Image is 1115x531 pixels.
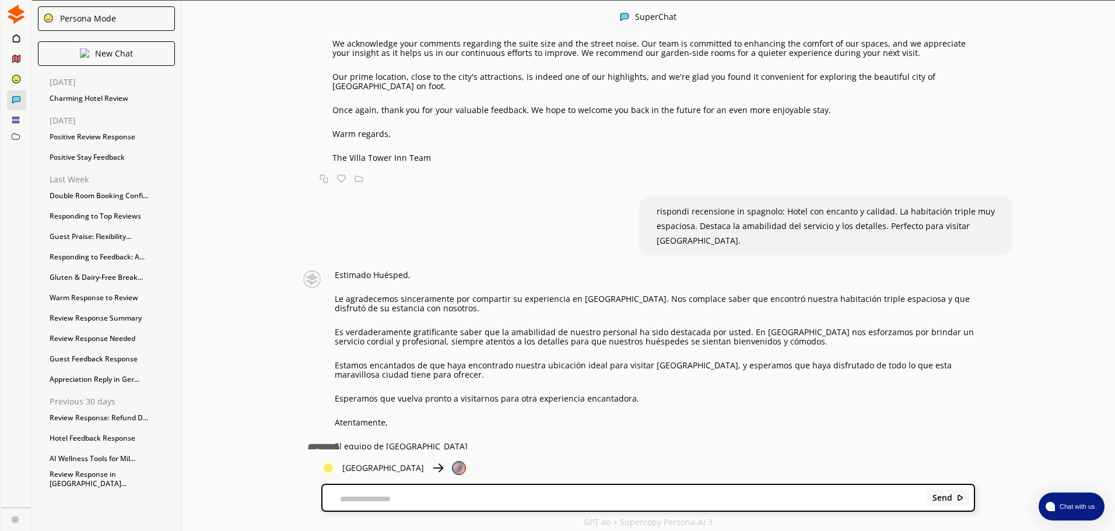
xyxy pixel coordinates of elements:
div: Double Room Booking Confi... [44,187,181,205]
p: Previous 30 days [50,397,181,406]
p: New Chat [95,49,133,58]
p: Warm regards, [332,129,975,139]
img: Close [620,12,629,22]
div: SuperChat [635,12,676,23]
img: Copy [320,174,328,183]
div: Persona Mode [56,14,116,23]
div: Gluten & Dairy-Free Break... [44,269,181,286]
img: Close [80,48,89,58]
div: Positive Review Response [44,128,181,146]
p: Esperamos que vuelva pronto a visitarnos para otra experiencia encantadora. [335,394,975,403]
p: Estamos encantados de que haya encontrado nuestra ubicación ideal para visitar [GEOGRAPHIC_DATA],... [335,361,975,379]
div: Appreciation Reply in Ger... [44,371,181,388]
p: Our prime location, close to the city's attractions, is indeed one of our highlights, and we're g... [332,72,975,91]
p: We acknowledge your comments regarding the suite size and the street noise. Our team is committed... [332,39,975,58]
p: Once again, thank you for your valuable feedback. We hope to welcome you back in the future for a... [332,106,975,115]
img: Favorite [337,174,346,183]
b: Send [932,493,952,502]
img: Close [43,13,54,23]
div: Positive Stay Feedback [44,149,181,166]
p: El equipo de [GEOGRAPHIC_DATA] [335,442,975,451]
img: Close [431,461,445,475]
p: Le agradecemos sinceramente por compartir su experiencia en [GEOGRAPHIC_DATA]. Nos complace saber... [335,294,975,313]
div: Guest Praise: Flexibility... [44,228,181,245]
div: Hotel Feedback Response [44,430,181,447]
p: [GEOGRAPHIC_DATA] [342,463,424,473]
p: GPT 4o + Supercopy Persona-AI 3 [584,518,713,527]
p: Atentamente, [335,418,975,427]
img: Close [956,494,965,502]
img: Close [452,461,466,475]
div: Review Response Needed [44,330,181,347]
img: Close [296,270,328,288]
p: Estimado Huésped, [335,270,975,280]
p: Es verdaderamente gratificante saber que la amabilidad de nuestro personal ha sido destacada por ... [335,328,975,346]
p: The Villa Tower Inn Team [332,153,975,163]
img: Close [6,5,26,24]
img: Close [321,461,335,475]
img: Close [12,516,19,523]
div: Responding to Top Reviews [44,208,181,225]
button: atlas-launcher [1039,493,1105,521]
div: Copy [308,444,339,459]
span: rispondi recensione in spagnolo: Hotel con encanto y calidad. La habitación triple muy espaciosa.... [657,206,995,246]
p: Last Week [50,175,181,184]
span: Chat with us [1055,502,1098,511]
p: [DATE] [50,78,181,87]
div: Review Response in [GEOGRAPHIC_DATA]... [44,470,181,488]
div: Compensation: €50 Refund [44,491,181,508]
div: Charming Hotel Review [44,90,181,107]
div: Review Response: Refund D... [44,409,181,427]
img: Save [355,174,363,183]
div: Guest Feedback Response [44,350,181,368]
p: [DATE] [50,116,181,125]
a: Close [1,508,31,528]
div: AI Wellness Tools for Mil... [44,450,181,467]
div: Review Response Summary [44,310,181,327]
div: Warm Response to Review [44,289,181,307]
div: Responding to Feedback: A... [44,248,181,266]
